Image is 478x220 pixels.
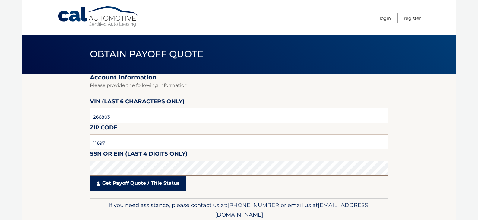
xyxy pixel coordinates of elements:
[90,81,388,90] p: Please provide the following information.
[90,74,388,81] h2: Account Information
[380,13,391,23] a: Login
[90,176,186,191] a: Get Payoff Quote / Title Status
[90,123,117,134] label: Zip Code
[90,149,188,160] label: SSN or EIN (last 4 digits only)
[94,200,385,220] p: If you need assistance, please contact us at: or email us at
[227,202,281,209] span: [PHONE_NUMBER]
[404,13,421,23] a: Register
[90,97,185,108] label: VIN (last 6 characters only)
[57,6,139,27] a: Cal Automotive
[90,48,204,60] span: Obtain Payoff Quote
